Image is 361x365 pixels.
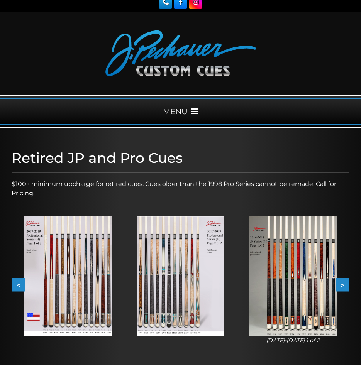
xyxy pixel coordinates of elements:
i: [DATE]-[DATE] 1 of 2 [266,337,320,344]
p: $100+ minimum upcharge for retired cues. Cues older than the 1998 Pro Series cannot be remade. Ca... [12,179,349,198]
div: Carousel Navigation [12,278,349,291]
button: > [336,278,349,291]
h1: Retired JP and Pro Cues [12,150,349,166]
button: < [12,278,25,291]
img: Pechauer Custom Cues [105,30,256,76]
